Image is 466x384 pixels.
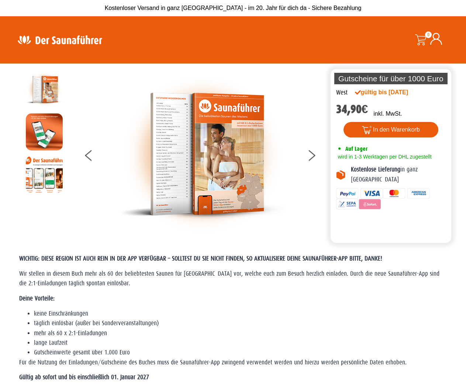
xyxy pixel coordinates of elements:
p: Gutscheine für über 1000 Euro [334,73,448,84]
bdi: 34,90 [336,102,368,116]
div: West [336,88,348,98]
img: der-saunafuehrer-2025-west [26,71,63,108]
b: Kostenlose Lieferung [351,166,400,173]
p: inkl. MwSt. [373,109,402,118]
li: mehr als 60 x 2:1-Einladungen [34,329,447,338]
img: der-saunafuehrer-2025-west [120,71,286,237]
li: täglich einlösbar (außer bei Sonderveranstaltungen) [34,319,447,328]
strong: Gültig ab sofort und bis einschließlich 01. Januar 2027 [19,374,149,381]
span: Auf Lager [345,145,367,152]
span: WICHTIG: DIESE REGION IST AUCH REIN IN DER APP VERFÜGBAR – SOLLTEST DU SIE NICHT FINDEN, SO AKTUA... [19,255,382,262]
img: MOCKUP-iPhone_regional [26,113,63,150]
span: wird in 1-3 Werktagen per DHL zugestellt [336,154,432,160]
span: € [362,102,368,116]
li: Gutscheinwerte gesamt über 1.000 Euro [34,348,447,357]
strong: Deine Vorteile: [19,295,55,302]
button: In den Warenkorb [344,122,438,137]
p: Für die Nutzung der Einladungen/Gutscheine des Buches muss die Saunaführer-App zwingend verwendet... [19,358,447,367]
div: gültig bis [DATE] [355,88,424,97]
p: in ganz [GEOGRAPHIC_DATA] [351,165,446,184]
span: Kostenloser Versand in ganz [GEOGRAPHIC_DATA] - im 20. Jahr für dich da - Sichere Bezahlung [105,5,362,11]
li: lange Laufzeit [34,338,447,348]
img: Anleitung7tn [26,156,63,193]
span: Wir stellen in diesem Buch mehr als 60 der beliebtesten Saunen für [GEOGRAPHIC_DATA] vor, welche ... [19,270,439,287]
span: 0 [425,31,432,38]
li: keine Einschränkungen [34,309,447,319]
